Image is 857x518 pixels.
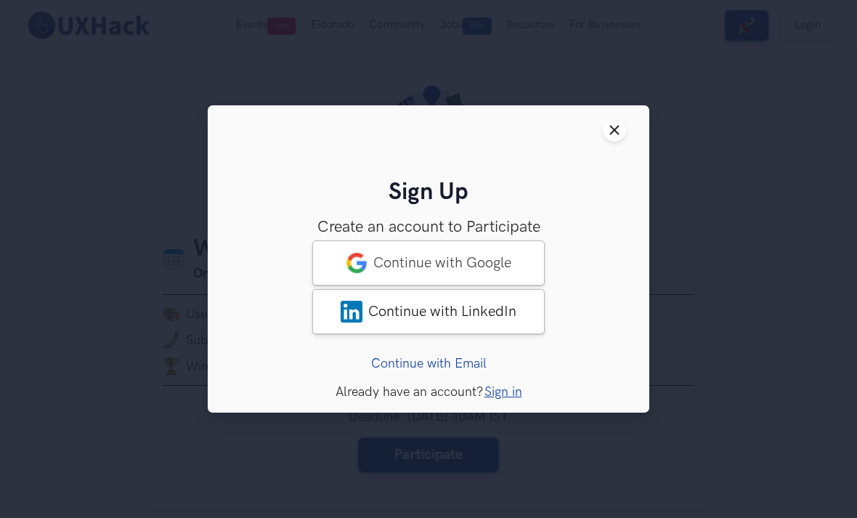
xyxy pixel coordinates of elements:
img: google [346,252,367,274]
img: LinkedIn [341,301,362,323]
h3: Create an account to Participate [231,218,626,237]
span: Continue with Google [373,254,511,272]
a: Sign in [484,384,522,400]
span: Already have an account? [336,384,483,400]
a: Continue with Email [371,356,487,371]
a: LinkedInContinue with LinkedIn [312,289,545,334]
h2: Sign Up [231,179,626,207]
span: Continue with LinkedIn [368,303,516,320]
a: googleContinue with Google [312,240,545,286]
